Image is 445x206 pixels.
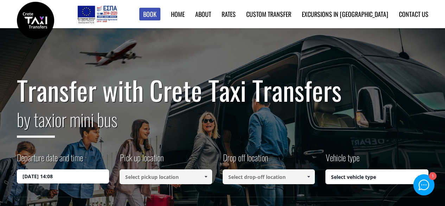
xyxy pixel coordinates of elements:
label: Vehicle type [325,151,360,169]
label: Departure date and time [17,151,83,169]
a: Rates [222,10,236,19]
input: Select pickup location [120,169,212,184]
label: Pick up location [120,151,164,169]
a: Show All Items [303,169,314,184]
img: Crete Taxi Transfers | Safe Taxi Transfer Services from to Heraklion Airport, Chania Airport, Ret... [17,2,54,39]
div: 1 [428,173,436,180]
h1: Transfer with Crete Taxi Transfers [17,75,428,105]
a: Custom Transfer [246,10,291,19]
a: Show All Items [200,169,211,184]
a: Book [139,8,160,21]
span: by taxi [17,106,55,138]
span: Select vehicle type [326,170,428,185]
label: Drop off location [223,151,268,169]
img: e-bannersEUERDF180X90.jpg [76,4,118,25]
a: Excursions in [GEOGRAPHIC_DATA] [302,10,388,19]
a: Home [171,10,185,19]
h2: or mini bus [17,105,428,143]
a: Crete Taxi Transfers | Safe Taxi Transfer Services from to Heraklion Airport, Chania Airport, Ret... [17,16,54,23]
a: About [195,10,211,19]
input: Select drop-off location [223,169,315,184]
a: Contact us [399,10,428,19]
